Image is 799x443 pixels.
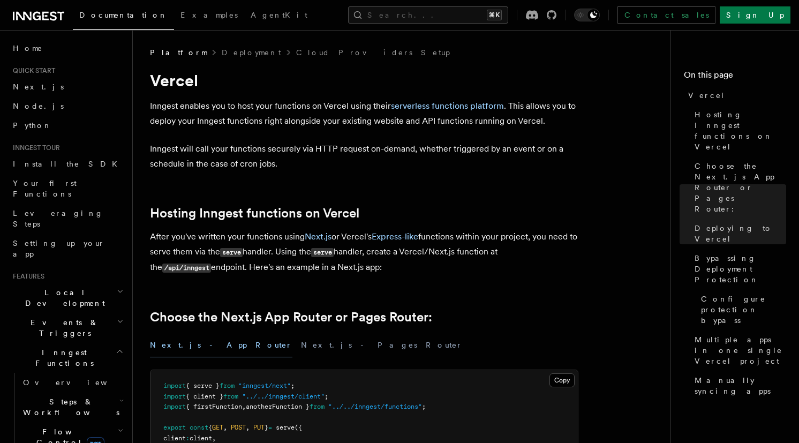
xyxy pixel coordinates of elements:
[690,371,786,401] a: Manually syncing apps
[697,289,786,330] a: Configure protection bypass
[701,294,786,326] span: Configure protection bypass
[163,382,186,389] span: import
[174,3,244,29] a: Examples
[391,101,504,111] a: serverless functions platform
[265,424,268,431] span: }
[9,272,44,281] span: Features
[291,382,295,389] span: ;
[180,11,238,19] span: Examples
[310,403,325,410] span: from
[223,424,227,431] span: ,
[13,179,77,198] span: Your first Functions
[163,393,186,400] span: import
[690,105,786,156] a: Hosting Inngest functions on Vercel
[251,11,307,19] span: AgentKit
[684,86,786,105] a: Vercel
[186,403,242,410] span: { firstFunction
[13,102,64,110] span: Node.js
[190,424,208,431] span: const
[223,393,238,400] span: from
[253,424,265,431] span: PUT
[301,333,463,357] button: Next.js - Pages Router
[186,434,190,442] span: :
[242,393,325,400] span: "../../inngest/client"
[9,234,126,264] a: Setting up your app
[163,424,186,431] span: export
[690,219,786,249] a: Deploying to Vercel
[73,3,174,30] a: Documentation
[690,330,786,371] a: Multiple apps in one single Vercel project
[684,69,786,86] h4: On this page
[9,347,116,369] span: Inngest Functions
[162,264,211,273] code: /api/inngest
[242,403,246,410] span: ,
[13,239,105,258] span: Setting up your app
[150,333,292,357] button: Next.js - App Router
[325,393,328,400] span: ;
[13,209,103,228] span: Leveraging Steps
[268,424,272,431] span: =
[190,434,212,442] span: client
[150,206,359,221] a: Hosting Inngest functions on Vercel
[13,82,64,91] span: Next.js
[9,204,126,234] a: Leveraging Steps
[372,231,418,242] a: Express-like
[720,6,790,24] a: Sign Up
[19,392,126,422] button: Steps & Workflows
[549,373,575,387] button: Copy
[695,223,786,244] span: Deploying to Vercel
[9,144,60,152] span: Inngest tour
[150,47,207,58] span: Platform
[79,11,168,19] span: Documentation
[9,39,126,58] a: Home
[150,310,432,325] a: Choose the Next.js App Router or Pages Router:
[9,77,126,96] a: Next.js
[296,47,450,58] a: Cloud Providers Setup
[9,317,117,339] span: Events & Triggers
[422,403,426,410] span: ;
[276,424,295,431] span: serve
[9,96,126,116] a: Node.js
[163,434,186,442] span: client
[574,9,600,21] button: Toggle dark mode
[695,161,786,214] span: Choose the Next.js App Router or Pages Router:
[212,434,216,442] span: ,
[150,229,578,275] p: After you've written your functions using or Vercel's functions within your project, you need to ...
[186,393,223,400] span: { client }
[9,116,126,135] a: Python
[163,403,186,410] span: import
[13,160,124,168] span: Install the SDK
[688,90,725,101] span: Vercel
[617,6,715,24] a: Contact sales
[9,154,126,174] a: Install the SDK
[695,334,786,366] span: Multiple apps in one single Vercel project
[9,174,126,204] a: Your first Functions
[150,99,578,129] p: Inngest enables you to host your functions on Vercel using their . This allows you to deploy your...
[305,231,331,242] a: Next.js
[150,141,578,171] p: Inngest will call your functions securely via HTTP request on-demand, whether triggered by an eve...
[13,43,43,54] span: Home
[695,253,786,285] span: Bypassing Deployment Protection
[222,47,281,58] a: Deployment
[231,424,246,431] span: POST
[238,382,291,389] span: "inngest/next"
[19,396,119,418] span: Steps & Workflows
[9,343,126,373] button: Inngest Functions
[328,403,422,410] span: "../../inngest/functions"
[150,71,578,90] h1: Vercel
[208,424,212,431] span: {
[246,424,250,431] span: ,
[9,287,117,309] span: Local Development
[690,156,786,219] a: Choose the Next.js App Router or Pages Router:
[295,424,302,431] span: ({
[220,248,243,257] code: serve
[246,403,310,410] span: anotherFunction }
[695,109,786,152] span: Hosting Inngest functions on Vercel
[212,424,223,431] span: GET
[690,249,786,289] a: Bypassing Deployment Protection
[487,10,502,20] kbd: ⌘K
[9,66,55,75] span: Quick start
[220,382,235,389] span: from
[23,378,133,387] span: Overview
[9,283,126,313] button: Local Development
